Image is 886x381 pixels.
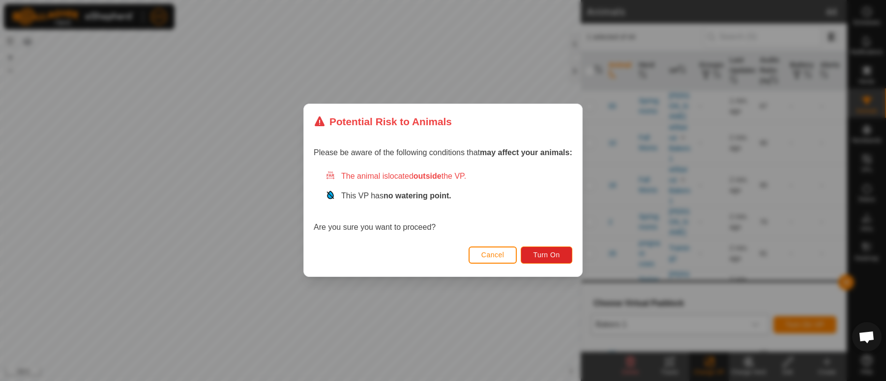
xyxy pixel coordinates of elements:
strong: no watering point. [384,192,451,200]
div: Potential Risk to Animals [314,114,452,129]
button: Cancel [469,246,517,264]
div: Open chat [852,322,882,352]
strong: may affect your animals: [480,149,572,157]
span: located the VP. [388,172,466,181]
span: Please be aware of the following conditions that [314,149,572,157]
div: The animal is [325,171,572,183]
button: Turn On [521,246,572,264]
span: Cancel [481,251,504,259]
strong: outside [413,172,442,181]
span: This VP has [341,192,451,200]
span: Turn On [533,251,560,259]
div: Are you sure you want to proceed? [314,171,572,234]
